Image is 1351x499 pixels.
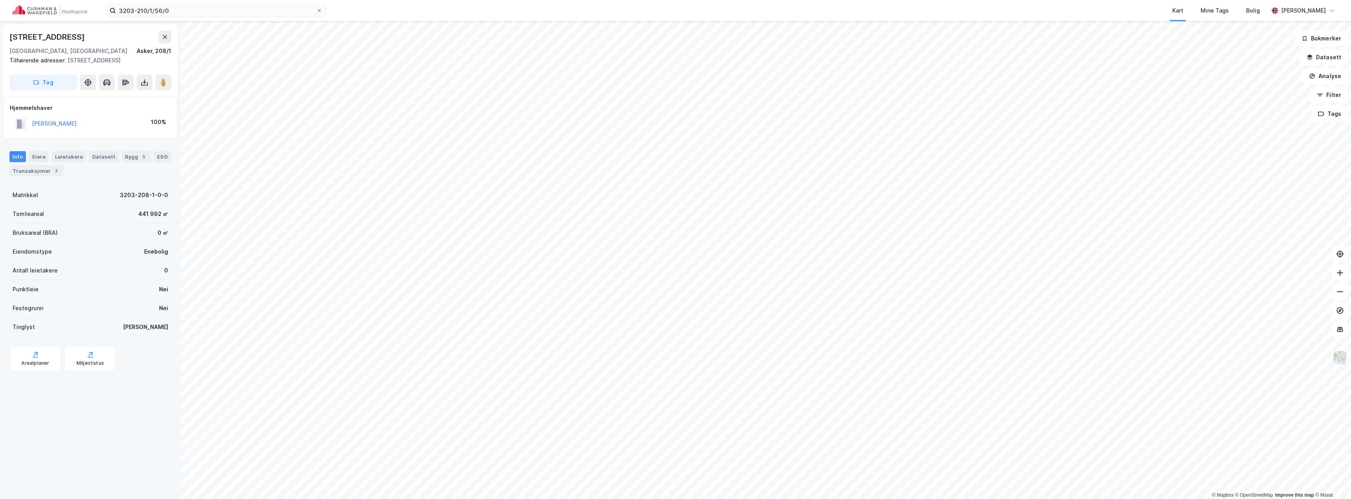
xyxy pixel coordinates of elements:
[13,5,87,16] img: cushman-wakefield-realkapital-logo.202ea83816669bd177139c58696a8fa1.svg
[52,167,60,175] div: 2
[157,228,168,238] div: 0 ㎡
[122,151,151,162] div: Bygg
[9,56,165,65] div: [STREET_ADDRESS]
[13,209,44,219] div: Tomteareal
[1300,49,1348,65] button: Datasett
[1295,31,1348,46] button: Bokmerker
[9,165,63,176] div: Transaksjoner
[137,46,171,56] div: Asker, 208/1
[77,360,104,366] div: Miljøstatus
[9,151,26,162] div: Info
[1246,6,1260,15] div: Bolig
[1310,87,1348,103] button: Filter
[1275,492,1314,498] a: Improve this map
[120,190,168,200] div: 3203-208-1-0-0
[13,247,52,256] div: Eiendomstype
[164,266,168,275] div: 0
[123,322,168,332] div: [PERSON_NAME]
[9,57,68,64] span: Tilhørende adresser:
[13,285,38,294] div: Punktleie
[1312,461,1351,499] iframe: Chat Widget
[13,303,43,313] div: Festegrunn
[144,247,168,256] div: Enebolig
[154,151,171,162] div: ESG
[1235,492,1273,498] a: OpenStreetMap
[1302,68,1348,84] button: Analyse
[1333,350,1347,365] img: Z
[1281,6,1326,15] div: [PERSON_NAME]
[151,117,166,127] div: 100%
[13,228,58,238] div: Bruksareal (BRA)
[9,31,86,43] div: [STREET_ADDRESS]
[13,190,38,200] div: Matrikkel
[10,103,171,113] div: Hjemmelshaver
[1312,461,1351,499] div: Kontrollprogram for chat
[1201,6,1229,15] div: Mine Tags
[52,151,86,162] div: Leietakere
[13,322,35,332] div: Tinglyst
[159,303,168,313] div: Nei
[9,75,77,90] button: Tag
[1172,6,1183,15] div: Kart
[9,46,127,56] div: [GEOGRAPHIC_DATA], [GEOGRAPHIC_DATA]
[29,151,49,162] div: Eiere
[140,153,148,161] div: 5
[21,360,49,366] div: Arealplaner
[116,5,316,16] input: Søk på adresse, matrikkel, gårdeiere, leietakere eller personer
[1212,492,1234,498] a: Mapbox
[89,151,119,162] div: Datasett
[13,266,58,275] div: Antall leietakere
[159,285,168,294] div: Nei
[1311,106,1348,122] button: Tags
[138,209,168,219] div: 441 992 ㎡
